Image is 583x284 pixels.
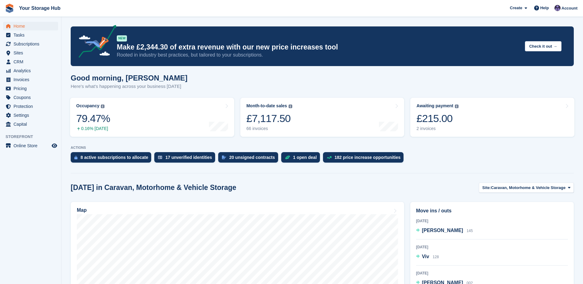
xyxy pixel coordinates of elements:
span: Home [14,22,50,30]
span: Pricing [14,84,50,93]
a: menu [3,75,58,84]
span: Coupons [14,93,50,102]
div: Occupancy [76,103,99,108]
span: Analytics [14,66,50,75]
div: 79.47% [76,112,110,125]
a: menu [3,66,58,75]
div: [DATE] [416,270,568,276]
a: Your Storage Hub [17,3,63,13]
a: 182 price increase opportunities [323,152,407,166]
span: Protection [14,102,50,111]
a: menu [3,120,58,128]
a: menu [3,102,58,111]
a: Occupancy 79.47% 0.16% [DATE] [70,98,234,137]
div: 1 open deal [293,155,317,160]
a: menu [3,49,58,57]
a: 20 unsigned contracts [218,152,281,166]
div: Month-to-date sales [246,103,287,108]
button: Site: Caravan, Motorhome & Vehicle Storage [479,183,574,193]
span: Capital [14,120,50,128]
img: active_subscription_to_allocate_icon-d502201f5373d7db506a760aba3b589e785aa758c864c3986d89f69b8ff3... [74,156,77,160]
a: Awaiting payment £215.00 2 invoices [410,98,574,137]
span: Create [510,5,522,11]
span: Caravan, Motorhome & Vehicle Storage [491,185,566,191]
img: icon-info-grey-7440780725fd019a000dd9b08b2336e03edf1995a4989e88bcd33f0948082b44.svg [101,105,104,108]
p: Make £2,344.30 of extra revenue with our new price increases tool [117,43,520,52]
span: [PERSON_NAME] [422,228,463,233]
div: £7,117.50 [246,112,292,125]
a: Viv 128 [416,253,439,261]
div: [DATE] [416,218,568,224]
div: 2 invoices [416,126,459,131]
a: menu [3,57,58,66]
h2: [DATE] in Caravan, Motorhome & Vehicle Storage [71,183,236,192]
p: Here's what's happening across your business [DATE] [71,83,187,90]
span: Viv [422,254,429,259]
span: Storefront [6,134,61,140]
span: CRM [14,57,50,66]
img: deal-1b604bf984904fb50ccaf53a9ad4b4a5d6e5aea283cecdc64d6e3604feb123c2.svg [285,155,290,160]
span: Tasks [14,31,50,39]
div: Awaiting payment [416,103,453,108]
img: Liam Beddard [554,5,561,11]
h2: Map [77,207,87,213]
div: [DATE] [416,244,568,250]
span: Site: [482,185,491,191]
span: Sites [14,49,50,57]
img: price_increase_opportunities-93ffe204e8149a01c8c9dc8f82e8f89637d9d84a8eef4429ea346261dce0b2c0.svg [327,156,332,159]
img: contract_signature_icon-13c848040528278c33f63329250d36e43548de30e8caae1d1a13099fd9432cc5.svg [222,156,226,159]
div: 8 active subscriptions to allocate [81,155,148,160]
div: 182 price increase opportunities [335,155,401,160]
div: NEW [117,35,127,41]
span: 128 [433,255,439,259]
img: icon-info-grey-7440780725fd019a000dd9b08b2336e03edf1995a4989e88bcd33f0948082b44.svg [455,105,459,108]
button: Check it out → [525,41,561,51]
div: 0.16% [DATE] [76,126,110,131]
span: Help [540,5,549,11]
a: menu [3,111,58,120]
a: Preview store [51,142,58,149]
a: menu [3,40,58,48]
a: menu [3,84,58,93]
a: 17 unverified identities [154,152,218,166]
span: Account [561,5,577,11]
span: Invoices [14,75,50,84]
a: menu [3,93,58,102]
div: 17 unverified identities [165,155,212,160]
div: 66 invoices [246,126,292,131]
a: Month-to-date sales £7,117.50 66 invoices [240,98,404,137]
p: Rooted in industry best practices, but tailored to your subscriptions. [117,52,520,58]
a: menu [3,31,58,39]
img: verify_identity-adf6edd0f0f0b5bbfe63781bf79b02c33cf7c696d77639b501bdc392416b5a36.svg [158,156,162,159]
a: 1 open deal [281,152,323,166]
div: £215.00 [416,112,459,125]
span: 145 [467,229,473,233]
span: Settings [14,111,50,120]
a: menu [3,141,58,150]
h2: Move ins / outs [416,207,568,215]
img: icon-info-grey-7440780725fd019a000dd9b08b2336e03edf1995a4989e88bcd33f0948082b44.svg [289,105,292,108]
span: Online Store [14,141,50,150]
a: [PERSON_NAME] 145 [416,227,473,235]
img: stora-icon-8386f47178a22dfd0bd8f6a31ec36ba5ce8667c1dd55bd0f319d3a0aa187defe.svg [5,4,14,13]
img: price-adjustments-announcement-icon-8257ccfd72463d97f412b2fc003d46551f7dbcb40ab6d574587a9cd5c0d94... [73,25,116,60]
div: 20 unsigned contracts [229,155,275,160]
a: menu [3,22,58,30]
a: 8 active subscriptions to allocate [71,152,154,166]
h1: Good morning, [PERSON_NAME] [71,74,187,82]
p: ACTIONS [71,146,574,150]
span: Subscriptions [14,40,50,48]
